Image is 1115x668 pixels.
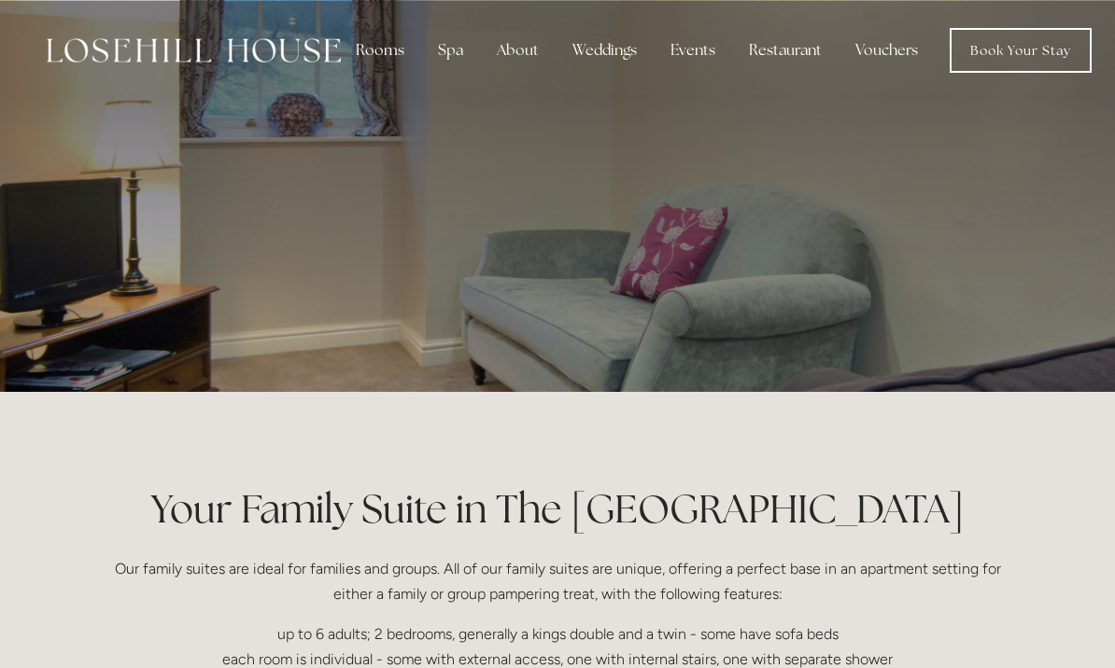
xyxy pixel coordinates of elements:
img: Losehill House [47,38,341,63]
p: Our family suites are ideal for families and groups. All of our family suites are unique, offerin... [111,556,1004,606]
div: Rooms [341,32,419,69]
div: Restaurant [734,32,837,69]
a: Vouchers [840,32,933,69]
div: Events [656,32,730,69]
div: About [482,32,554,69]
a: Book Your Stay [950,28,1092,73]
div: Weddings [557,32,652,69]
h1: Your Family Suite in The [GEOGRAPHIC_DATA] [111,481,1004,536]
div: Spa [423,32,478,69]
